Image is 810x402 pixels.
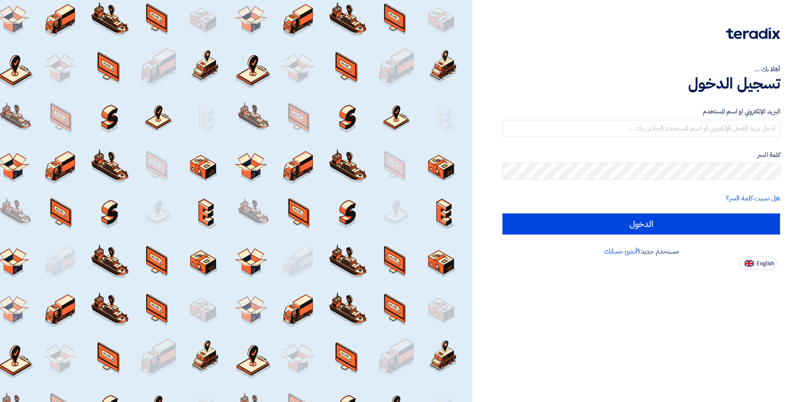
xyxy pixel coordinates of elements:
input: الدخول [502,213,780,235]
input: أدخل بريد العمل الإلكتروني او اسم المستخدم الخاص بك ... [502,120,780,137]
div: مستخدم جديد؟ [502,246,780,256]
label: كلمة السر [502,150,780,160]
img: en-US.png [745,260,754,267]
label: البريد الإلكتروني او اسم المستخدم [502,107,780,116]
span: English [756,261,774,267]
a: أنشئ حسابك [604,246,637,256]
img: Teradix logo [726,27,780,39]
button: English [740,256,777,270]
h1: تسجيل الدخول [502,74,780,93]
div: أهلا بك ... [502,64,780,74]
a: هل نسيت كلمة السر؟ [726,193,780,203]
